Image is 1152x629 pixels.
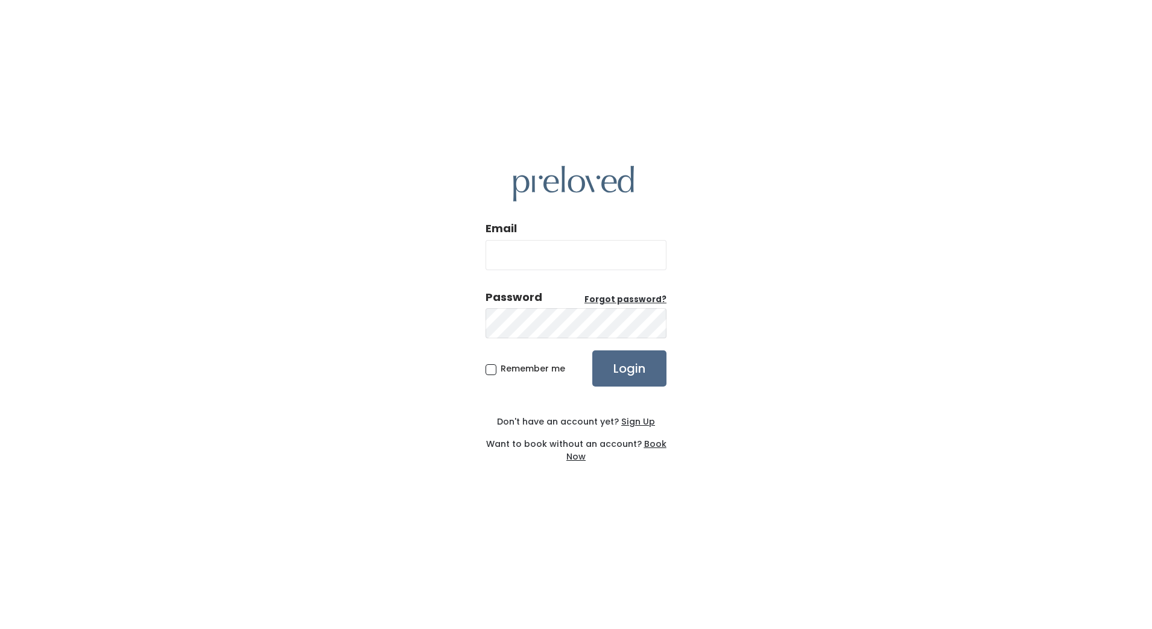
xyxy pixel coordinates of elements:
img: preloved logo [513,166,634,201]
input: Login [592,350,666,387]
span: Remember me [501,362,565,375]
a: Forgot password? [584,294,666,306]
a: Book Now [566,438,666,463]
div: Password [486,289,542,305]
u: Forgot password? [584,294,666,305]
div: Want to book without an account? [486,428,666,463]
u: Sign Up [621,416,655,428]
a: Sign Up [619,416,655,428]
div: Don't have an account yet? [486,416,666,428]
label: Email [486,221,517,236]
